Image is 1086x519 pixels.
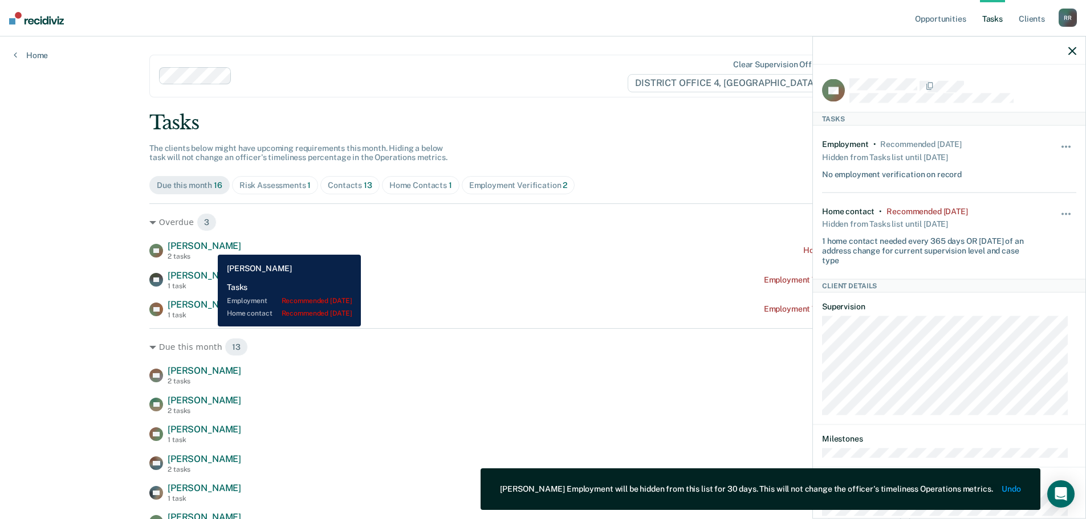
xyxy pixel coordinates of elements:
[364,181,372,190] span: 13
[822,232,1034,265] div: 1 home contact needed every 365 days OR [DATE] of an address change for current supervision level...
[168,377,241,385] div: 2 tasks
[879,206,882,216] div: •
[1047,480,1075,508] div: Open Intercom Messenger
[168,365,241,376] span: [PERSON_NAME]
[449,181,452,190] span: 1
[880,140,961,149] div: Recommended 3 months ago
[168,465,241,473] div: 2 tasks
[328,181,372,190] div: Contacts
[168,270,241,281] span: [PERSON_NAME]
[168,252,241,260] div: 2 tasks
[168,495,241,502] div: 1 task
[168,424,241,435] span: [PERSON_NAME]
[389,181,452,190] div: Home Contacts
[803,246,937,255] div: Home contact recommended [DATE]
[822,216,948,232] div: Hidden from Tasks list until [DATE]
[9,12,64,24] img: Recidiviz
[168,407,241,415] div: 2 tasks
[168,395,241,406] span: [PERSON_NAME]
[733,60,830,70] div: Clear supervision officers
[149,111,937,134] div: Tasks
[197,213,217,231] span: 3
[563,181,567,190] span: 2
[168,483,241,493] span: [PERSON_NAME]
[168,282,241,290] div: 1 task
[822,140,869,149] div: Employment
[214,181,222,190] span: 16
[225,338,248,356] span: 13
[149,144,448,162] span: The clients below might have upcoming requirements this month. Hiding a below task will not chang...
[168,299,241,310] span: [PERSON_NAME]
[149,213,937,231] div: Overdue
[822,302,1076,312] dt: Supervision
[14,50,48,60] a: Home
[886,206,967,216] div: Recommended 3 months ago
[168,311,241,319] div: 1 task
[500,484,993,494] div: [PERSON_NAME] Employment will be hidden from this list for 30 days. This will not change the offi...
[157,181,222,190] div: Due this month
[168,240,241,251] span: [PERSON_NAME]
[1059,9,1077,27] div: R R
[813,112,1085,125] div: Tasks
[873,140,876,149] div: •
[764,275,937,285] div: Employment Verification recommended [DATE]
[307,181,311,190] span: 1
[822,165,962,179] div: No employment verification on record
[239,181,311,190] div: Risk Assessments
[168,436,241,444] div: 1 task
[764,304,937,314] div: Employment Verification recommended [DATE]
[822,434,1076,444] dt: Milestones
[813,279,1085,292] div: Client Details
[822,149,948,165] div: Hidden from Tasks list until [DATE]
[469,181,568,190] div: Employment Verification
[822,206,875,216] div: Home contact
[149,338,937,356] div: Due this month
[168,453,241,464] span: [PERSON_NAME]
[628,74,832,92] span: DISTRICT OFFICE 4, [GEOGRAPHIC_DATA]
[1002,484,1021,494] button: Undo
